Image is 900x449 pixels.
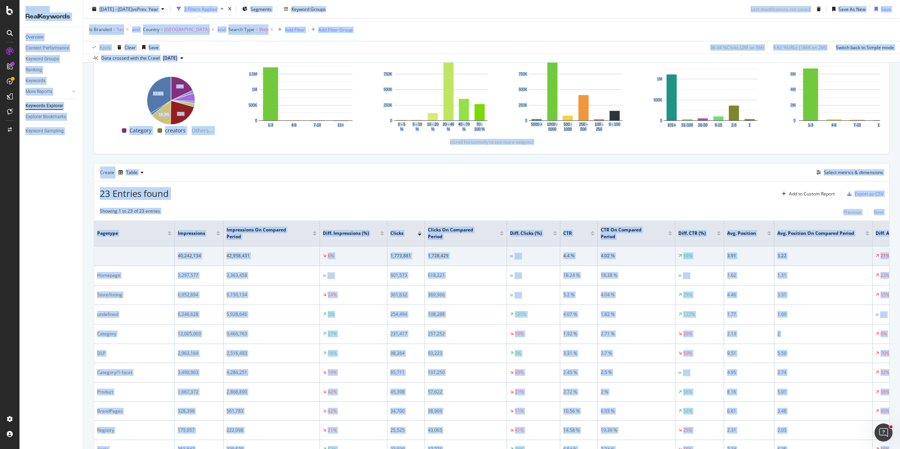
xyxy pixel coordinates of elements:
div: 3.48 [777,408,869,414]
div: 23% [880,272,889,279]
div: Save [148,44,159,50]
div: Clear [124,44,136,50]
div: undefined [97,311,171,318]
div: 10.56 % [563,408,594,414]
div: Keywords Explorer [25,102,63,110]
div: 108,288 [428,311,504,318]
div: 3,297,577 [178,272,220,279]
svg: A chart. [382,54,499,133]
div: 85,711 [390,369,421,376]
div: 6,952,694 [178,291,220,298]
div: 4.02 % [601,252,672,259]
button: Apply [89,41,111,53]
text: 0 [660,119,662,123]
div: A chart. [247,54,364,133]
div: 2% [514,292,521,299]
text: 4-6 [291,123,297,127]
text: 5 - 10 [412,122,422,126]
div: 2,516,483 [226,350,316,357]
span: CTR [563,230,579,237]
div: 36% [683,389,692,395]
text: 10 - 20 [427,122,439,126]
div: BrandPages [97,408,171,414]
div: Table [126,170,138,175]
div: 5,928,646 [226,311,316,318]
text: 1M [657,77,662,81]
div: Switch back to Simple mode [836,44,894,50]
span: [GEOGRAPHIC_DATA] [164,24,210,35]
a: Overview [25,33,78,41]
div: 3 Filters Applied [184,6,217,12]
span: Yes [117,24,124,35]
text: 500K [519,87,528,92]
text: 70 - [476,122,483,126]
text: 18% [176,84,184,89]
text: 1M [252,87,257,92]
div: Create [100,167,147,179]
div: 18.24 % [563,272,594,279]
div: 369,966 [428,291,504,298]
a: Content Performance [25,44,78,52]
button: Add to Custom Report [779,188,835,200]
div: 4.07 % [563,311,594,318]
span: Clicks On Compared Period [428,227,489,240]
span: Diff. Impressions (%) [323,230,369,237]
div: 9,466,763 [226,330,316,337]
div: 1.69 [777,311,869,318]
div: 6,246,628 [178,311,220,318]
img: Equal [678,275,681,277]
div: 328,396 [178,408,220,414]
div: 43,065 [428,427,504,434]
div: Overview [25,33,43,41]
div: 24% [328,291,337,298]
div: Select metrics & dimensions [824,169,883,176]
div: 4.95 [727,369,771,376]
a: Ranking [25,66,78,74]
div: Apply [99,44,111,50]
span: Web [259,24,268,35]
img: Equal [678,372,681,374]
span: CTR On Compared Period [601,227,657,240]
text: 7-10 [313,123,321,127]
div: 3% [514,272,521,279]
text: 40 - 70 [458,122,470,126]
img: Equal [323,275,326,277]
text: 250 - [579,122,588,126]
div: 5.91 [777,389,869,395]
div: and [132,26,140,33]
div: 8.16 [727,389,771,395]
text: 16-50 [698,123,708,127]
div: A chart. [112,72,229,126]
div: 10% [683,350,692,357]
div: 19% [328,369,337,376]
div: 4% [880,311,886,318]
text: 2M [790,103,796,107]
div: 107,250 [428,369,504,376]
div: 20% [515,369,524,376]
div: 1% [683,272,689,279]
div: 14.58 % [563,427,594,434]
span: = [255,26,258,33]
div: 5.59 [777,350,869,357]
div: 45,398 [390,389,421,395]
div: 2 [777,330,869,337]
div: 2% [327,272,334,279]
a: Keywords [25,77,78,85]
div: 2.71 % [601,330,672,337]
div: Previous [843,209,861,215]
div: Next [874,209,883,215]
div: 29% [683,291,692,298]
text: % [400,127,403,131]
div: Keyword Sampling [25,127,64,135]
div: 38% [880,389,889,395]
div: Explorer Bookmarks [25,113,66,121]
svg: A chart. [517,54,634,133]
div: 3.91 [727,252,771,259]
div: 1.62 [727,272,771,279]
span: Impressions On Compared Period [226,227,301,240]
div: (scroll horizontally to see more widgets) [103,138,880,145]
span: 23 Entries found [100,187,169,200]
text: 500 [580,127,586,131]
div: times [226,5,233,13]
text: 500 - [564,122,572,126]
